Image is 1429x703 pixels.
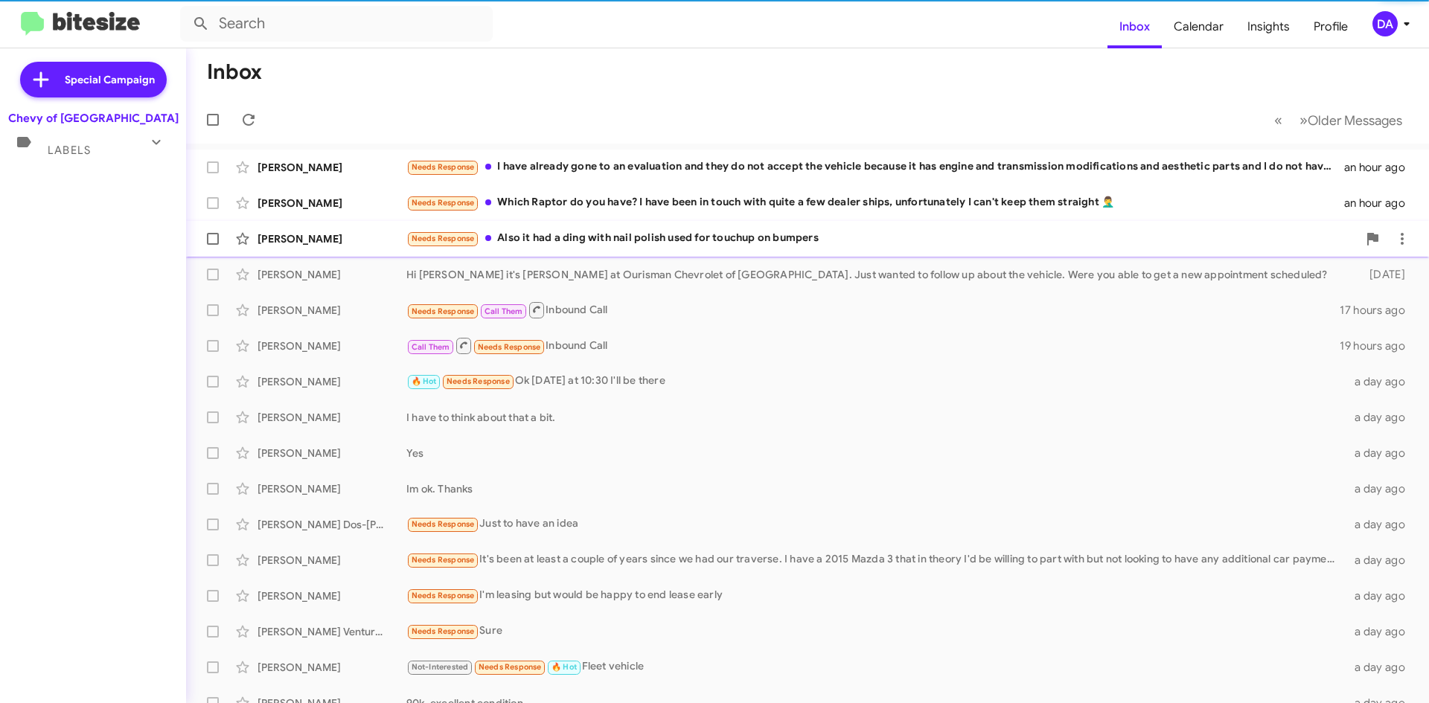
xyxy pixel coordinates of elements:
[406,301,1340,319] div: Inbound Call
[485,306,523,316] span: Call Them
[1340,303,1417,318] div: 17 hours ago
[1346,410,1417,425] div: a day ago
[258,446,406,460] div: [PERSON_NAME]
[1360,11,1413,36] button: DA
[406,336,1340,355] div: Inbound Call
[1346,624,1417,639] div: a day ago
[406,623,1346,640] div: Sure
[412,662,469,672] span: Not-Interested
[1265,105,1291,135] button: Previous
[1308,112,1402,129] span: Older Messages
[406,373,1346,390] div: Ok [DATE] at 10:30 I'll be there
[258,553,406,568] div: [PERSON_NAME]
[1346,446,1417,460] div: a day ago
[412,306,475,316] span: Needs Response
[1346,517,1417,532] div: a day ago
[1372,11,1398,36] div: DA
[1274,111,1282,129] span: «
[1302,5,1360,48] a: Profile
[412,555,475,565] span: Needs Response
[1344,160,1417,175] div: an hour ago
[412,591,475,600] span: Needs Response
[1340,338,1417,353] div: 19 hours ago
[258,624,406,639] div: [PERSON_NAME] Ventures
[258,231,406,246] div: [PERSON_NAME]
[1107,5,1162,48] a: Inbox
[552,662,577,672] span: 🔥 Hot
[406,194,1344,211] div: Which Raptor do you have? I have been in touch with quite a few dealer ships, unfortunately I can...
[412,198,475,208] span: Needs Response
[406,481,1346,496] div: Im ok. Thanks
[406,446,1346,460] div: Yes
[1162,5,1235,48] a: Calendar
[1291,105,1411,135] button: Next
[1346,267,1417,282] div: [DATE]
[65,72,155,87] span: Special Campaign
[258,660,406,675] div: [PERSON_NAME]
[1346,660,1417,675] div: a day ago
[412,162,475,172] span: Needs Response
[258,374,406,389] div: [PERSON_NAME]
[258,160,406,175] div: [PERSON_NAME]
[258,267,406,282] div: [PERSON_NAME]
[412,342,450,352] span: Call Them
[412,234,475,243] span: Needs Response
[1266,105,1411,135] nav: Page navigation example
[207,60,262,84] h1: Inbox
[406,410,1346,425] div: I have to think about that a bit.
[180,6,493,42] input: Search
[406,158,1344,176] div: I have already gone to an evaluation and they do not accept the vehicle because it has engine and...
[1299,111,1308,129] span: »
[258,338,406,353] div: [PERSON_NAME]
[258,588,406,603] div: [PERSON_NAME]
[447,376,510,386] span: Needs Response
[258,517,406,532] div: [PERSON_NAME] Dos-[PERSON_NAME]
[48,144,91,157] span: Labels
[8,111,179,126] div: Chevy of [GEOGRAPHIC_DATA]
[412,376,437,386] span: 🔥 Hot
[406,516,1346,533] div: Just to have an idea
[258,410,406,425] div: [PERSON_NAME]
[479,662,542,672] span: Needs Response
[1346,481,1417,496] div: a day ago
[1346,588,1417,603] div: a day ago
[20,62,167,97] a: Special Campaign
[412,626,475,636] span: Needs Response
[406,658,1346,675] div: Fleet vehicle
[258,481,406,496] div: [PERSON_NAME]
[1346,374,1417,389] div: a day ago
[406,551,1346,568] div: It's been at least a couple of years since we had our traverse. I have a 2015 Mazda 3 that in the...
[1235,5,1302,48] a: Insights
[1346,553,1417,568] div: a day ago
[478,342,541,352] span: Needs Response
[406,230,1358,247] div: Also it had a ding with nail polish used for touchup on bumpers
[258,303,406,318] div: [PERSON_NAME]
[406,587,1346,604] div: I'm leasing but would be happy to end lease early
[412,519,475,529] span: Needs Response
[258,196,406,211] div: [PERSON_NAME]
[406,267,1346,282] div: Hi [PERSON_NAME] it's [PERSON_NAME] at Ourisman Chevrolet of [GEOGRAPHIC_DATA]. Just wanted to fo...
[1344,196,1417,211] div: an hour ago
